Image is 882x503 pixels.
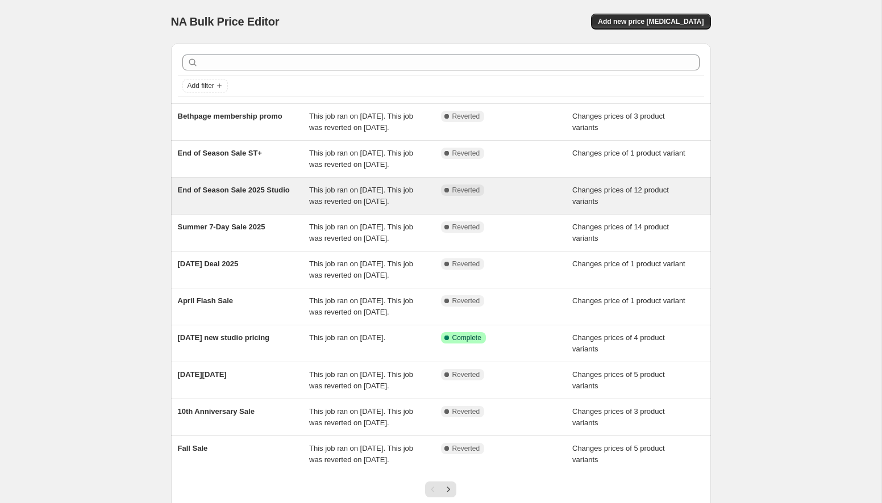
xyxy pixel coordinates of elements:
span: This job ran on [DATE]. This job was reverted on [DATE]. [309,296,413,316]
span: This job ran on [DATE]. This job was reverted on [DATE]. [309,223,413,242]
span: Changes prices of 5 product variants [572,370,665,390]
span: Changes prices of 4 product variants [572,333,665,353]
span: Changes prices of 3 product variants [572,112,665,132]
button: Next [440,481,456,497]
span: This job ran on [DATE]. This job was reverted on [DATE]. [309,149,413,169]
span: Reverted [452,407,480,416]
nav: Pagination [425,481,456,497]
span: Reverted [452,296,480,305]
span: April Flash Sale [178,296,234,305]
span: Complete [452,333,481,342]
span: This job ran on [DATE]. This job was reverted on [DATE]. [309,444,413,464]
span: This job ran on [DATE]. This job was reverted on [DATE]. [309,407,413,427]
span: This job ran on [DATE]. This job was reverted on [DATE]. [309,370,413,390]
span: End of Season Sale ST+ [178,149,262,157]
span: Reverted [452,186,480,195]
span: Fall Sale [178,444,208,452]
span: Changes prices of 3 product variants [572,407,665,427]
span: Add new price [MEDICAL_DATA] [598,17,704,26]
span: Changes prices of 14 product variants [572,223,669,242]
span: [DATE] Deal 2025 [178,259,239,268]
span: Reverted [452,112,480,121]
span: This job ran on [DATE]. This job was reverted on [DATE]. [309,259,413,279]
span: NA Bulk Price Editor [171,15,280,28]
span: Add filter [188,81,214,90]
span: Changes price of 1 product variant [572,296,685,305]
span: Reverted [452,370,480,379]
span: [DATE] new studio pricing [178,333,270,342]
span: This job ran on [DATE]. This job was reverted on [DATE]. [309,186,413,206]
span: Reverted [452,223,480,232]
span: [DATE][DATE] [178,370,227,379]
span: This job ran on [DATE]. [309,333,385,342]
span: Summer 7-Day Sale 2025 [178,223,265,231]
span: Bethpage membership promo [178,112,282,120]
span: This job ran on [DATE]. This job was reverted on [DATE]. [309,112,413,132]
button: Add new price [MEDICAL_DATA] [591,14,710,30]
span: Reverted [452,444,480,453]
span: Reverted [452,259,480,269]
span: Changes price of 1 product variant [572,149,685,157]
span: Changes prices of 12 product variants [572,186,669,206]
button: Add filter [182,79,228,93]
span: Changes price of 1 product variant [572,259,685,268]
span: 10th Anniversary Sale [178,407,255,416]
span: Changes prices of 5 product variants [572,444,665,464]
span: End of Season Sale 2025 Studio [178,186,290,194]
span: Reverted [452,149,480,158]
